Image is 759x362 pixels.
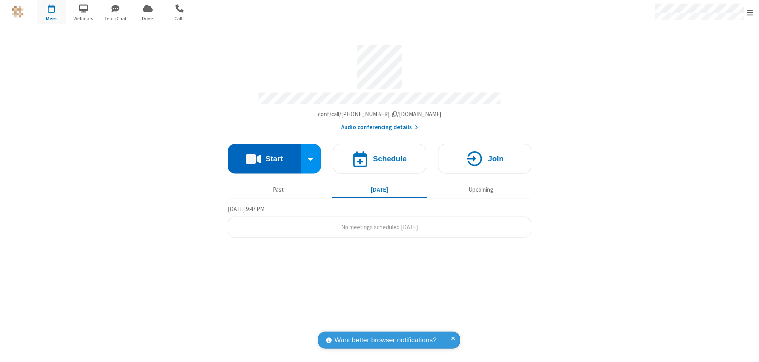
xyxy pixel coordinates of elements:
[231,182,326,197] button: Past
[37,15,66,22] span: Meet
[488,155,504,162] h4: Join
[433,182,529,197] button: Upcoming
[334,335,436,345] span: Want better browser notifications?
[438,144,531,173] button: Join
[101,15,130,22] span: Team Chat
[165,15,194,22] span: Calls
[12,6,24,18] img: QA Selenium DO NOT DELETE OR CHANGE
[69,15,98,22] span: Webinars
[318,110,442,119] button: Copy my meeting room linkCopy my meeting room link
[228,205,264,213] span: [DATE] 9:47 PM
[318,110,442,118] span: Copy my meeting room link
[133,15,162,22] span: Drive
[332,182,427,197] button: [DATE]
[265,155,283,162] h4: Start
[341,223,418,231] span: No meetings scheduled [DATE]
[373,155,407,162] h4: Schedule
[341,123,418,132] button: Audio conferencing details
[301,144,321,173] div: Start conference options
[228,144,301,173] button: Start
[228,39,531,132] section: Account details
[333,144,426,173] button: Schedule
[228,204,531,238] section: Today's Meetings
